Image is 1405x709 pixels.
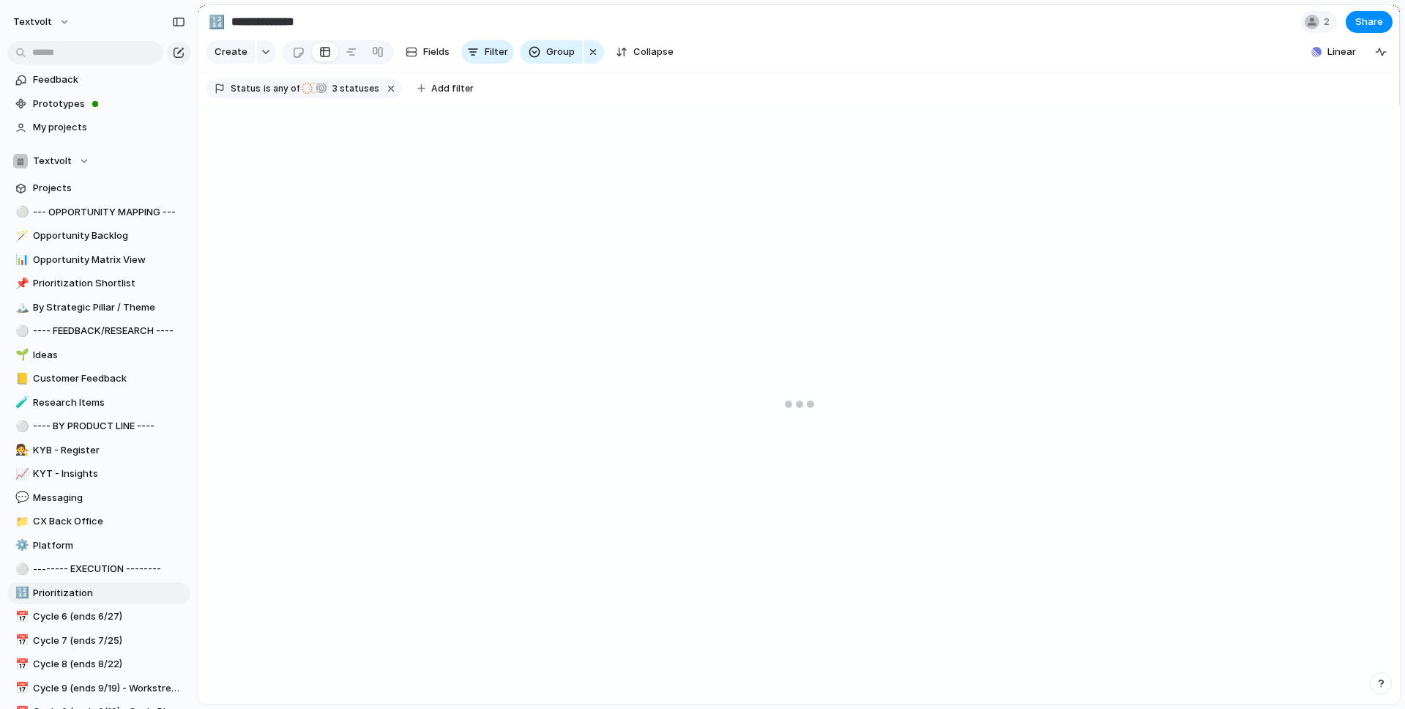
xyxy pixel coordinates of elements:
div: 🔢 [15,584,26,601]
button: 📁 [13,514,28,529]
div: 📁 [15,513,26,530]
div: 📈 [15,466,26,483]
span: Customer Feedback [33,371,185,386]
span: Projects [33,181,185,196]
button: 🧑‍⚖️ [13,443,28,458]
button: 🌱 [13,348,28,363]
span: Textvolt [33,154,72,168]
span: Research Items [33,396,185,410]
a: ⚙️Platform [7,535,190,557]
a: 📊Opportunity Matrix View [7,249,190,271]
button: Textvolt [7,150,190,172]
a: Prototypes [7,93,190,115]
button: Collapse [610,40,679,64]
div: 🌱 [15,346,26,363]
a: 🪄Opportunity Backlog [7,225,190,247]
span: Prioritization [33,586,185,601]
button: 🏔️ [13,300,28,315]
span: By Strategic Pillar / Theme [33,300,185,315]
div: 💬 [15,489,26,506]
span: KYB - Register [33,443,185,458]
span: Ideas [33,348,185,363]
button: Group [520,40,582,64]
button: 🔢 [13,586,28,601]
span: --- OPPORTUNITY MAPPING --- [33,205,185,220]
button: ⚪ [13,419,28,434]
span: Platform [33,538,185,553]
span: Prototypes [33,97,185,111]
span: Filter [485,45,508,59]
span: Feedback [33,73,185,87]
a: ⚪--- OPPORTUNITY MAPPING --- [7,201,190,223]
span: Status [231,82,261,95]
span: ---- FEEDBACK/RESEARCH ---- [33,324,185,338]
span: any of [271,82,299,95]
span: 3 [328,83,340,94]
button: isany of [261,81,302,97]
span: Add filter [431,82,474,95]
a: My projects [7,116,190,138]
a: ⚪-------- EXECUTION -------- [7,558,190,580]
span: is [264,82,271,95]
span: Create [215,45,247,59]
button: 📈 [13,467,28,481]
button: ⚪ [13,205,28,220]
span: Linear [1327,45,1356,59]
a: ⚪---- BY PRODUCT LINE ---- [7,415,190,437]
span: CX Back Office [33,514,185,529]
button: ⚪ [13,562,28,576]
span: Collapse [633,45,674,59]
div: 🪄 [15,228,26,245]
div: 🏔️ [15,299,26,316]
span: Opportunity Matrix View [33,253,185,267]
button: Share [1346,11,1393,33]
button: 3 statuses [301,81,382,97]
a: 📁CX Back Office [7,511,190,532]
button: 💬 [13,491,28,505]
a: 📌Prioritization Shortlist [7,272,190,294]
span: 2 [1324,15,1334,29]
span: My projects [33,120,185,135]
a: 🔢Prioritization [7,582,190,604]
button: 📒 [13,371,28,386]
div: 📒 [15,371,26,387]
a: 🏔️By Strategic Pillar / Theme [7,297,190,319]
a: 🌱Ideas [7,344,190,366]
div: ⚪---- FEEDBACK/RESEARCH ---- [7,320,190,342]
button: ⚪ [13,324,28,338]
button: Create [206,40,255,64]
button: 🔢 [205,10,228,34]
button: 📌 [13,276,28,291]
a: 📈KYT - Insights [7,463,190,485]
button: Filter [461,40,514,64]
a: 💬Messaging [7,487,190,509]
a: Feedback [7,69,190,91]
span: Messaging [33,491,185,505]
button: 🪄 [13,229,28,243]
div: 🔢 [209,12,225,31]
div: ⚪ [15,204,26,220]
span: ---- BY PRODUCT LINE ---- [33,419,185,434]
div: 🧑‍⚖️ [15,442,26,459]
span: statuses [328,82,379,95]
div: ⚪ [15,323,26,340]
div: 📒Customer Feedback [7,368,190,390]
a: Projects [7,177,190,199]
button: 🧪 [13,396,28,410]
div: ⚪ [15,418,26,435]
a: 🧪Research Items [7,392,190,414]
